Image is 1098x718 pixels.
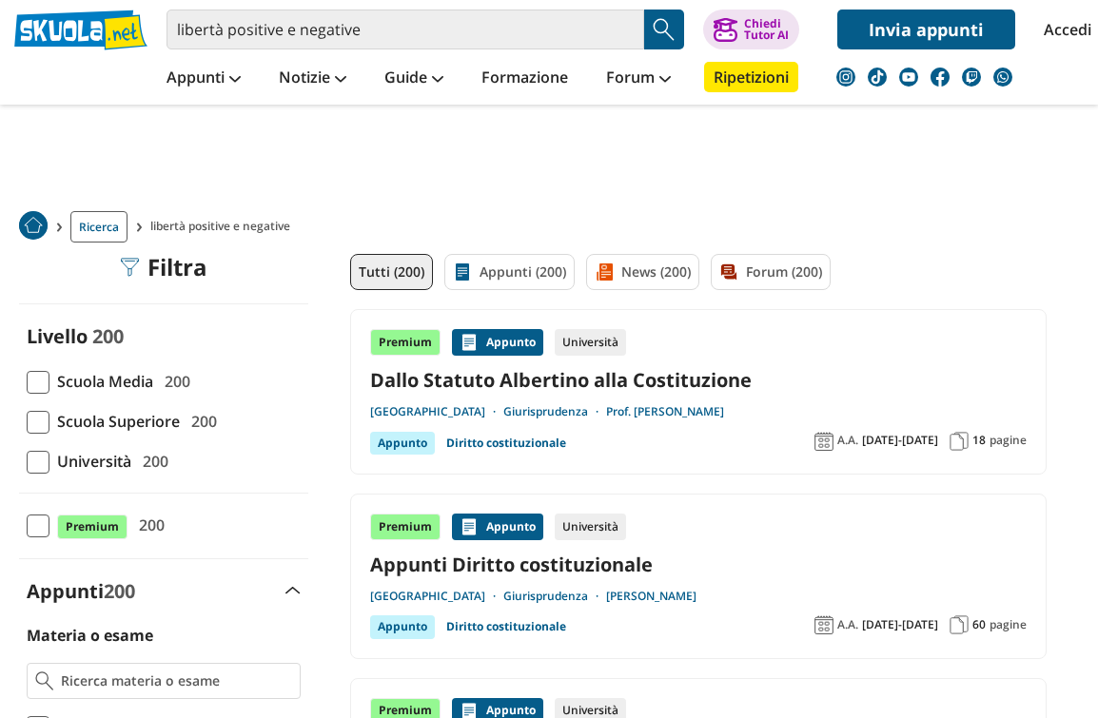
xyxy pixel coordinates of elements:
span: 200 [104,578,135,604]
span: [DATE]-[DATE] [862,433,938,448]
img: Cerca appunti, riassunti o versioni [650,15,678,44]
input: Ricerca materia o esame [61,671,292,690]
span: pagine [990,433,1027,448]
a: Prof. [PERSON_NAME] [606,404,724,419]
img: Filtra filtri mobile [121,258,140,277]
img: instagram [836,68,855,87]
a: [PERSON_NAME] [606,589,696,604]
div: Università [555,514,626,540]
img: twitch [962,68,981,87]
a: Appunti Diritto costituzionale [370,552,1027,577]
span: 200 [135,449,168,474]
button: ChiediTutor AI [703,10,799,49]
a: Diritto costituzionale [446,615,566,638]
img: Apri e chiudi sezione [285,587,301,594]
a: Forum [601,62,676,96]
span: Scuola Superiore [49,409,180,434]
span: Scuola Media [49,369,153,394]
span: 200 [131,513,165,537]
span: 60 [972,617,986,632]
div: Premium [370,514,441,540]
span: pagine [990,617,1027,632]
a: Notizie [274,62,351,96]
span: Università [49,449,131,474]
a: Dallo Statuto Albertino alla Costituzione [370,367,1027,393]
img: Appunti contenuto [460,333,479,352]
div: Premium [370,329,441,356]
img: Pagine [950,615,969,634]
label: Livello [27,323,88,349]
img: News filtro contenuto [595,262,614,281]
a: Appunti [162,62,245,96]
a: [GEOGRAPHIC_DATA] [370,589,503,604]
div: Appunto [452,514,543,540]
img: Anno accademico [814,432,833,451]
a: Guide [380,62,448,96]
div: Appunto [370,615,435,638]
span: libertà positive e negative [150,211,298,243]
img: youtube [899,68,918,87]
a: Giurisprudenza [503,404,606,419]
a: Appunti (200) [444,254,575,290]
a: Forum (200) [711,254,831,290]
span: 18 [972,433,986,448]
img: Appunti contenuto [460,517,479,536]
a: Accedi [1044,10,1084,49]
img: Appunti filtro contenuto [453,262,472,281]
span: Premium [57,514,127,539]
img: Forum filtro contenuto [719,262,738,281]
div: Chiedi Tutor AI [744,18,789,41]
button: Search Button [644,10,684,49]
div: Filtra [121,254,207,281]
label: Materia o esame [27,625,153,646]
a: [GEOGRAPHIC_DATA] [370,404,503,419]
img: tiktok [868,68,887,87]
a: Tutti (200) [350,254,433,290]
input: Cerca appunti, riassunti o versioni [167,10,644,49]
img: Anno accademico [814,615,833,634]
a: Formazione [477,62,573,96]
div: Appunto [452,329,543,356]
a: Ricerca [70,211,127,243]
label: Appunti [27,578,135,604]
span: 200 [157,369,190,394]
img: facebook [931,68,950,87]
span: A.A. [837,617,858,632]
img: Ricerca materia o esame [35,671,53,690]
a: Invia appunti [837,10,1015,49]
img: Pagine [950,432,969,451]
span: A.A. [837,433,858,448]
a: Giurisprudenza [503,589,606,604]
div: Appunto [370,432,435,455]
img: WhatsApp [993,68,1012,87]
span: 200 [184,409,217,434]
img: Home [19,211,48,240]
span: [DATE]-[DATE] [862,617,938,632]
a: Diritto costituzionale [446,432,566,455]
a: Ripetizioni [704,62,798,92]
a: Home [19,211,48,243]
span: 200 [92,323,124,349]
div: Università [555,329,626,356]
a: News (200) [586,254,699,290]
